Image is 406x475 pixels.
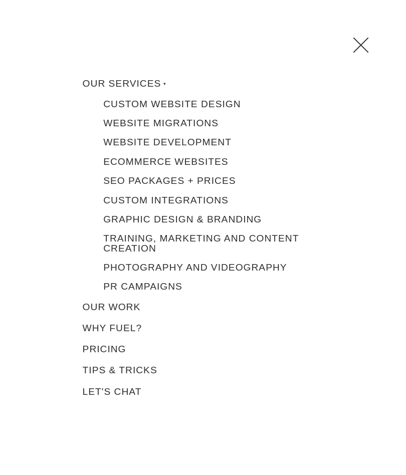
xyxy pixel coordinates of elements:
a: eCommerce Websites [94,152,328,171]
a: Website Migrations [94,113,328,132]
a: Custom Integrations [94,190,328,209]
a: Graphic Design & Branding [94,209,328,228]
a: Training, Marketing and Content Creation [94,229,328,258]
a: Website Development [94,133,328,152]
a: Let's Chat [78,381,328,402]
a: Our Services [78,73,328,94]
a: Our Work [78,296,328,317]
a: Custom Website Design [94,94,328,113]
a: Pricing [78,339,328,360]
a: Why Fuel? [78,317,328,338]
a: PR Campaigns [94,277,328,296]
a: Tips & Tricks [78,360,328,381]
a: Photography and Videography [94,258,328,277]
a: SEO Packages + Prices [94,171,328,190]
